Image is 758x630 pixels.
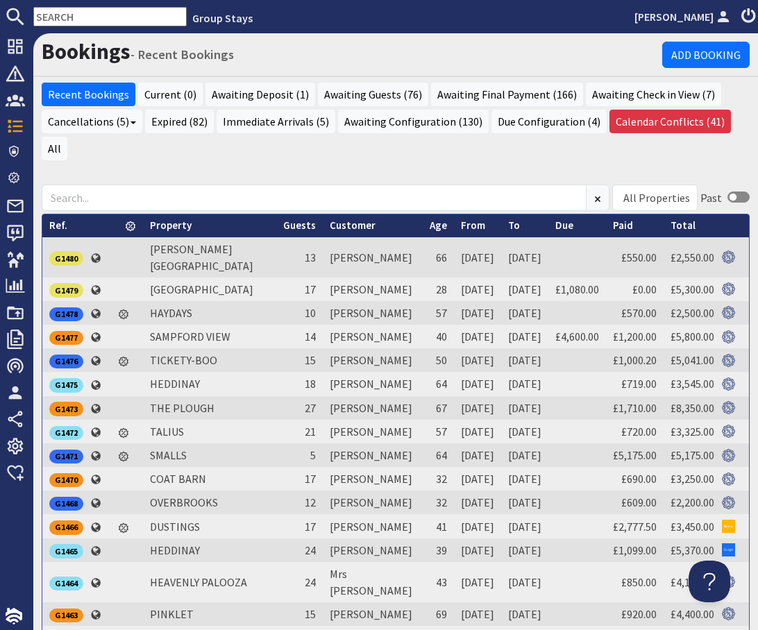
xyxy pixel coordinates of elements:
[49,543,83,557] a: G1465
[305,607,316,621] span: 15
[613,219,633,232] a: Paid
[454,325,501,348] td: [DATE]
[49,402,83,416] div: G1473
[423,514,454,538] td: 41
[621,306,657,320] a: £570.00
[6,608,22,624] img: staytech_i_w-64f4e8e9ee0a9c174fd5317b4b171b261742d2d393467e5bdba4413f4f884c10.svg
[423,348,454,372] td: 50
[454,467,501,491] td: [DATE]
[130,46,234,62] small: - Recent Bookings
[722,377,735,391] img: Referer: Group Stays
[323,443,423,467] td: [PERSON_NAME]
[501,562,548,602] td: [DATE]
[423,372,454,395] td: 64
[49,401,83,415] a: G1473
[42,83,135,106] a: Recent Bookings
[49,282,83,296] a: G1479
[501,325,548,348] td: [DATE]
[42,38,130,65] a: Bookings
[305,306,316,320] span: 10
[305,495,316,509] span: 12
[150,377,200,391] a: HEDDINAY
[671,472,714,486] a: £3,250.00
[722,282,735,296] img: Referer: Group Stays
[49,306,83,320] a: G1478
[49,577,83,590] div: G1464
[671,448,714,462] a: £5,175.00
[305,353,316,367] span: 15
[671,575,714,589] a: £4,100.00
[621,377,657,391] a: £719.00
[501,237,548,278] td: [DATE]
[454,372,501,395] td: [DATE]
[49,219,67,232] a: Ref.
[150,219,192,232] a: Property
[722,354,735,367] img: Referer: Group Stays
[42,110,142,133] a: Cancellations (5)
[613,543,657,557] a: £1,099.00
[323,467,423,491] td: [PERSON_NAME]
[501,514,548,538] td: [DATE]
[310,448,316,462] span: 5
[613,353,657,367] a: £1,000.20
[49,331,83,345] div: G1477
[305,543,316,557] span: 24
[613,448,657,462] a: £5,175.00
[501,278,548,301] td: [DATE]
[49,307,83,321] div: G1478
[671,250,714,264] a: £2,550.00
[49,607,83,621] a: G1463
[150,306,192,320] a: HAYDAYS
[501,443,548,467] td: [DATE]
[49,450,83,463] div: G1471
[150,425,184,439] a: TALIUS
[49,497,83,511] div: G1468
[621,495,657,509] a: £609.00
[609,110,731,133] a: Calendar Conflicts (41)
[323,420,423,443] td: [PERSON_NAME]
[323,562,423,602] td: Mrs [PERSON_NAME]
[423,420,454,443] td: 57
[454,301,501,325] td: [DATE]
[501,420,548,443] td: [DATE]
[501,301,548,325] td: [DATE]
[323,372,423,395] td: [PERSON_NAME]
[461,219,485,232] a: From
[49,520,83,534] div: G1466
[42,185,587,211] input: Search...
[454,491,501,514] td: [DATE]
[318,83,428,106] a: Awaiting Guests (76)
[192,11,253,25] a: Group Stays
[671,607,714,621] a: £4,400.00
[671,353,714,367] a: £5,041.00
[150,448,187,462] a: SMALLS
[722,472,735,486] img: Referer: Group Stays
[330,219,376,232] a: Customer
[671,543,714,557] a: £5,370.00
[671,495,714,509] a: £2,200.00
[586,83,721,106] a: Awaiting Check in View (7)
[621,425,657,439] a: £720.00
[217,110,335,133] a: Immediate Arrivals (5)
[423,602,454,626] td: 69
[722,520,735,533] img: Referer: Bing
[613,520,657,534] a: £2,777.50
[423,562,454,602] td: 43
[621,250,657,264] a: £550.00
[671,282,714,296] a: £5,300.00
[49,250,83,264] a: G1480
[454,278,501,301] td: [DATE]
[722,449,735,462] img: Referer: Group Stays
[305,330,316,343] span: 14
[722,425,735,438] img: Referer: Group Stays
[49,330,83,343] a: G1477
[305,282,316,296] span: 17
[49,377,83,391] a: G1475
[454,348,501,372] td: [DATE]
[305,401,316,415] span: 27
[150,520,200,534] a: DUSTINGS
[150,495,218,509] a: OVERBROOKS
[323,325,423,348] td: [PERSON_NAME]
[722,330,735,343] img: Referer: Group Stays
[305,425,316,439] span: 21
